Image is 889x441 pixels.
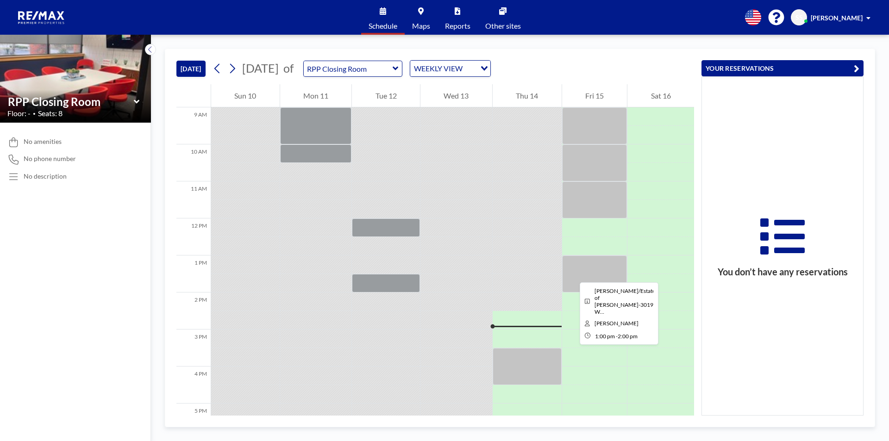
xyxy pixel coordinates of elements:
[595,320,639,327] span: Stephanie Hiser
[176,292,211,329] div: 2 PM
[562,84,627,107] div: Fri 15
[176,255,211,292] div: 1 PM
[176,144,211,181] div: 10 AM
[24,155,76,163] span: No phone number
[595,287,655,315] span: Peterson/Estate of Donald Miller-3019 Wirth Ave-John Gossman Buyer Only
[24,172,67,180] div: No description
[176,366,211,404] div: 4 PM
[352,84,420,107] div: Tue 12
[280,84,352,107] div: Mon 11
[811,14,863,22] span: [PERSON_NAME]
[595,333,615,340] span: 1:00 PM
[445,22,470,30] span: Reports
[485,22,521,30] span: Other sites
[24,137,62,146] span: No amenities
[795,13,803,22] span: SS
[616,333,618,340] span: -
[33,111,36,117] span: •
[15,8,69,27] img: organization-logo
[702,266,863,278] h3: You don’t have any reservations
[465,62,475,75] input: Search for option
[410,61,490,76] div: Search for option
[7,109,31,118] span: Floor: -
[493,84,562,107] div: Thu 14
[627,84,694,107] div: Sat 16
[618,333,638,340] span: 2:00 PM
[176,61,206,77] button: [DATE]
[176,218,211,255] div: 12 PM
[283,61,294,75] span: of
[176,181,211,218] div: 11 AM
[176,107,211,144] div: 9 AM
[369,22,397,30] span: Schedule
[38,109,63,118] span: Seats: 8
[242,61,279,75] span: [DATE]
[176,404,211,441] div: 5 PM
[412,62,464,75] span: WEEKLY VIEW
[701,60,864,76] button: YOUR RESERVATIONS
[211,84,280,107] div: Sun 10
[304,61,393,76] input: RPP Closing Room
[412,22,430,30] span: Maps
[8,95,134,108] input: RPP Closing Room
[420,84,492,107] div: Wed 13
[176,329,211,366] div: 3 PM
